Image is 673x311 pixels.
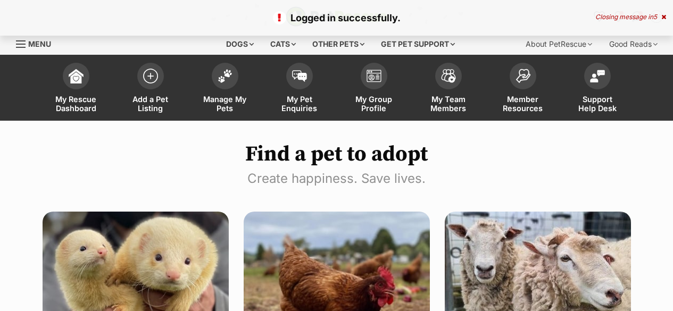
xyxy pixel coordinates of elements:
[127,95,175,113] span: Add a Pet Listing
[590,70,605,82] img: help-desk-icon-fdf02630f3aa405de69fd3d07c3f3aa587a6932b1a1747fa1d2bba05be0121f9.svg
[52,95,100,113] span: My Rescue Dashboard
[373,33,462,55] div: Get pet support
[425,95,472,113] span: My Team Members
[16,142,657,166] h1: Find a pet to adopt
[16,169,657,188] p: Create happiness. Save lives.
[218,69,232,83] img: manage-my-pets-icon-02211641906a0b7f246fdf0571729dbe1e7629f14944591b6c1af311fb30b64b.svg
[69,69,84,83] img: dashboard-icon-eb2f2d2d3e046f16d808141f083e7271f6b2e854fb5c12c21221c1fb7104beca.svg
[188,57,262,121] a: Manage My Pets
[441,69,456,83] img: team-members-icon-5396bd8760b3fe7c0b43da4ab00e1e3bb1a5d9ba89233759b79545d2d3fc5d0d.svg
[263,33,303,55] div: Cats
[201,95,249,113] span: Manage My Pets
[411,57,486,121] a: My Team Members
[574,95,621,113] span: Support Help Desk
[262,57,337,121] a: My Pet Enquiries
[276,95,323,113] span: My Pet Enquiries
[39,57,113,121] a: My Rescue Dashboard
[28,39,51,48] span: Menu
[16,33,59,53] a: Menu
[292,70,307,82] img: pet-enquiries-icon-7e3ad2cf08bfb03b45e93fb7055b45f3efa6380592205ae92323e6603595dc1f.svg
[305,33,372,55] div: Other pets
[516,69,530,83] img: member-resources-icon-8e73f808a243e03378d46382f2149f9095a855e16c252ad45f914b54edf8863c.svg
[367,70,381,82] img: group-profile-icon-3fa3cf56718a62981997c0bc7e787c4b2cf8bcc04b72c1350f741eb67cf2f40e.svg
[499,95,547,113] span: Member Resources
[602,33,665,55] div: Good Reads
[219,33,261,55] div: Dogs
[143,69,158,83] img: add-pet-listing-icon-0afa8454b4691262ce3f59096e99ab1cd57d4a30225e0717b998d2c9b9846f56.svg
[350,95,398,113] span: My Group Profile
[486,57,560,121] a: Member Resources
[560,57,635,121] a: Support Help Desk
[113,57,188,121] a: Add a Pet Listing
[337,57,411,121] a: My Group Profile
[518,33,600,55] div: About PetRescue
